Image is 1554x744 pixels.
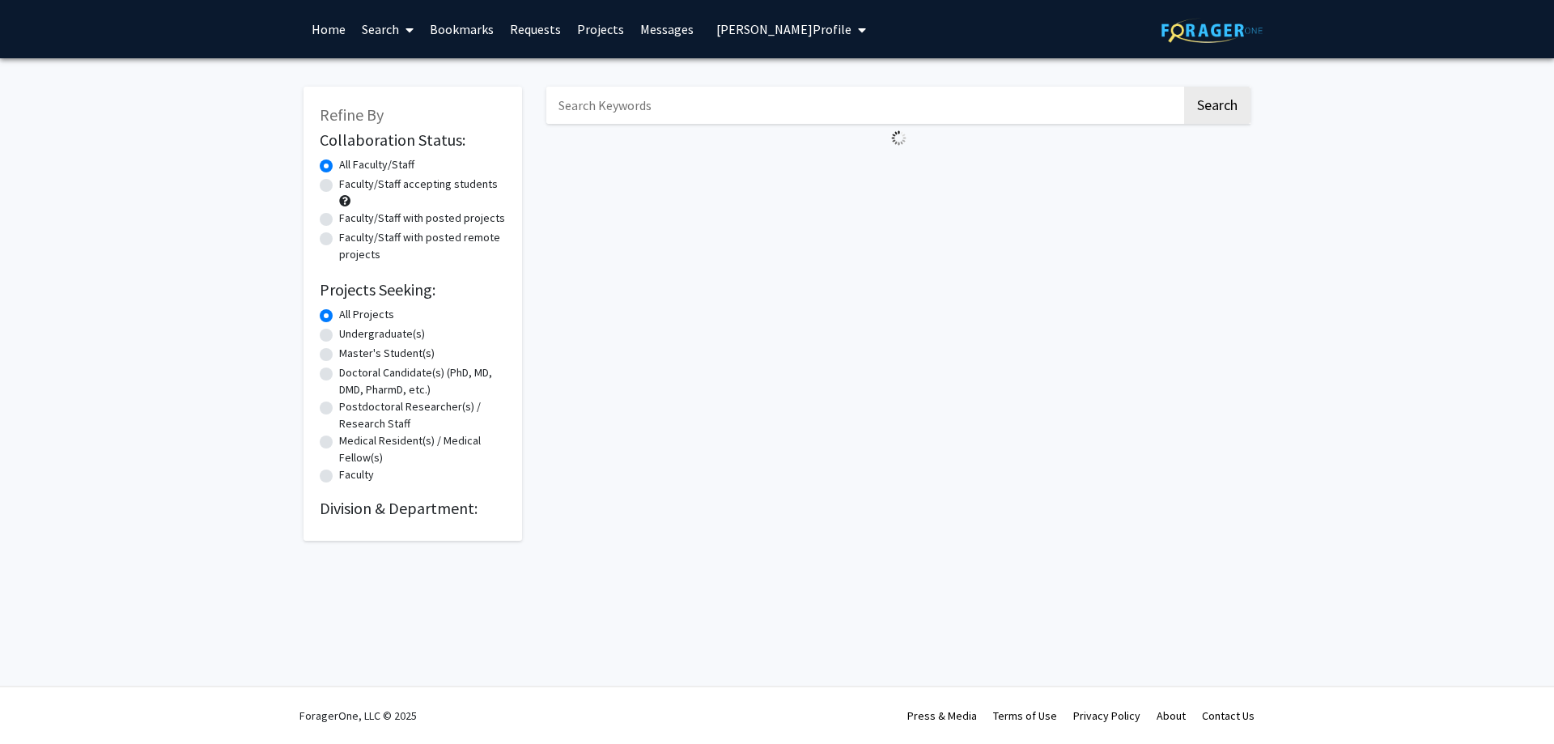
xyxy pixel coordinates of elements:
a: Contact Us [1202,708,1255,723]
label: Faculty [339,466,374,483]
a: Terms of Use [993,708,1057,723]
h2: Projects Seeking: [320,280,506,300]
input: Search Keywords [546,87,1182,124]
img: Loading [885,124,913,152]
h2: Division & Department: [320,499,506,518]
a: Privacy Policy [1073,708,1140,723]
h2: Collaboration Status: [320,130,506,150]
a: Projects [569,1,632,57]
a: Search [354,1,422,57]
label: Faculty/Staff accepting students [339,176,498,193]
nav: Page navigation [546,152,1250,189]
label: Faculty/Staff with posted remote projects [339,229,506,263]
img: ForagerOne Logo [1161,18,1263,43]
a: Requests [502,1,569,57]
label: Postdoctoral Researcher(s) / Research Staff [339,398,506,432]
a: Bookmarks [422,1,502,57]
div: ForagerOne, LLC © 2025 [299,687,417,744]
a: About [1157,708,1186,723]
label: All Projects [339,306,394,323]
label: Faculty/Staff with posted projects [339,210,505,227]
label: Doctoral Candidate(s) (PhD, MD, DMD, PharmD, etc.) [339,364,506,398]
a: Press & Media [907,708,977,723]
label: Undergraduate(s) [339,325,425,342]
span: Refine By [320,104,384,125]
a: Messages [632,1,702,57]
label: Medical Resident(s) / Medical Fellow(s) [339,432,506,466]
a: Home [304,1,354,57]
button: Search [1184,87,1250,124]
label: Master's Student(s) [339,345,435,362]
label: All Faculty/Staff [339,156,414,173]
span: [PERSON_NAME] Profile [716,21,851,37]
